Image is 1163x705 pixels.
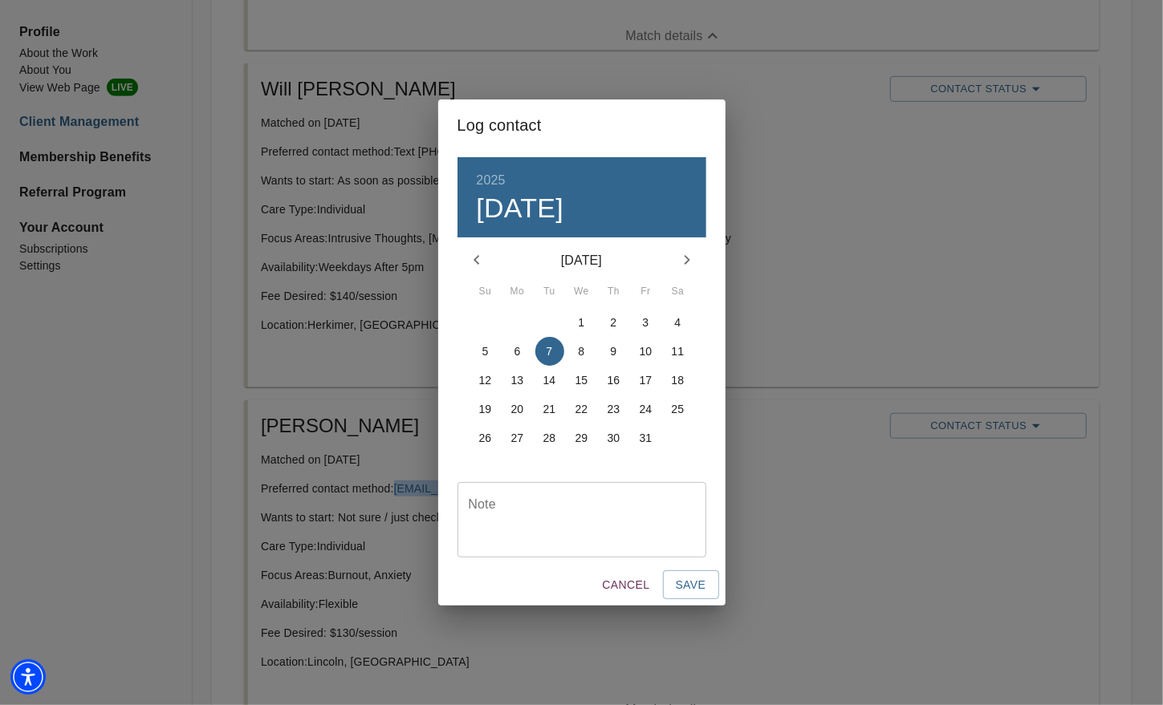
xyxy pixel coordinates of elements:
p: 24 [640,401,653,417]
p: 3 [643,314,649,330]
button: 29 [567,423,596,452]
p: 27 [511,430,524,446]
button: 1 [567,308,596,337]
button: 23 [600,395,628,423]
span: Save [676,575,706,595]
p: 16 [608,372,620,388]
span: Cancel [602,575,649,595]
button: 28 [535,423,564,452]
p: [DATE] [496,251,668,270]
p: 6 [514,343,521,359]
button: 14 [535,366,564,395]
button: 8 [567,337,596,366]
button: 21 [535,395,564,423]
button: 9 [600,337,628,366]
button: 22 [567,395,596,423]
span: Fr [632,284,661,300]
button: 2025 [477,169,506,192]
span: We [567,284,596,300]
p: 4 [675,314,681,330]
button: 30 [600,423,628,452]
p: 20 [511,401,524,417]
button: 31 [632,423,661,452]
button: [DATE] [477,192,564,225]
button: 3 [632,308,661,337]
button: 18 [664,366,693,395]
p: 7 [547,343,553,359]
p: 10 [640,343,653,359]
button: 5 [471,337,500,366]
button: 16 [600,366,628,395]
button: 2 [600,308,628,337]
button: 4 [664,308,693,337]
p: 13 [511,372,524,388]
p: 15 [575,372,588,388]
span: Sa [664,284,693,300]
p: 9 [611,343,617,359]
button: 7 [535,337,564,366]
p: 14 [543,372,556,388]
button: 25 [664,395,693,423]
p: 2 [611,314,617,330]
button: 6 [503,337,532,366]
p: 12 [479,372,492,388]
span: Tu [535,284,564,300]
p: 21 [543,401,556,417]
button: 19 [471,395,500,423]
button: 20 [503,395,532,423]
button: 17 [632,366,661,395]
p: 26 [479,430,492,446]
span: Mo [503,284,532,300]
p: 18 [672,372,685,388]
p: 11 [672,343,685,359]
button: 24 [632,395,661,423]
button: 10 [632,337,661,366]
button: 27 [503,423,532,452]
p: 25 [672,401,685,417]
button: 26 [471,423,500,452]
button: 13 [503,366,532,395]
p: 22 [575,401,588,417]
p: 30 [608,430,620,446]
button: Save [663,570,719,600]
p: 5 [482,343,489,359]
p: 19 [479,401,492,417]
p: 29 [575,430,588,446]
p: 28 [543,430,556,446]
button: 15 [567,366,596,395]
p: 23 [608,401,620,417]
div: Accessibility Menu [10,659,46,695]
button: 12 [471,366,500,395]
button: 11 [664,337,693,366]
p: 8 [579,343,585,359]
span: Su [471,284,500,300]
span: Th [600,284,628,300]
button: Cancel [596,570,656,600]
p: 1 [579,314,585,330]
h2: Log contact [457,112,706,138]
p: 17 [640,372,653,388]
p: 31 [640,430,653,446]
